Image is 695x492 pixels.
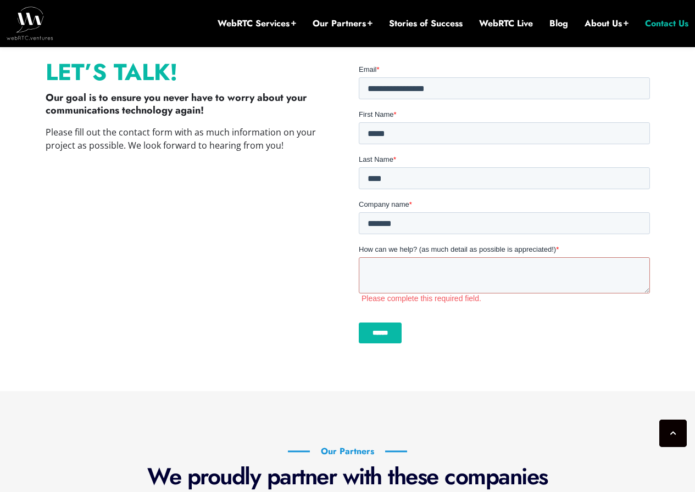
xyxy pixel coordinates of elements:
[479,18,533,30] a: WebRTC Live
[585,18,629,30] a: About Us
[645,18,688,30] a: Contact Us
[549,18,568,30] a: Blog
[46,163,337,326] iframe: The Complexity of WebRTC
[288,446,407,457] h6: Our Partners
[46,92,337,117] p: Our goal is to ensure you never have to worry about your communications technology again!
[46,126,337,152] p: Please fill out the contact form with as much information on your project as possible. We look fo...
[218,18,296,30] a: WebRTC Services
[389,18,463,30] a: Stories of Success
[313,18,372,30] a: Our Partners
[7,7,53,39] img: WebRTC.ventures
[359,64,650,353] iframe: Form 1
[46,64,337,81] p: Let’s Talk!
